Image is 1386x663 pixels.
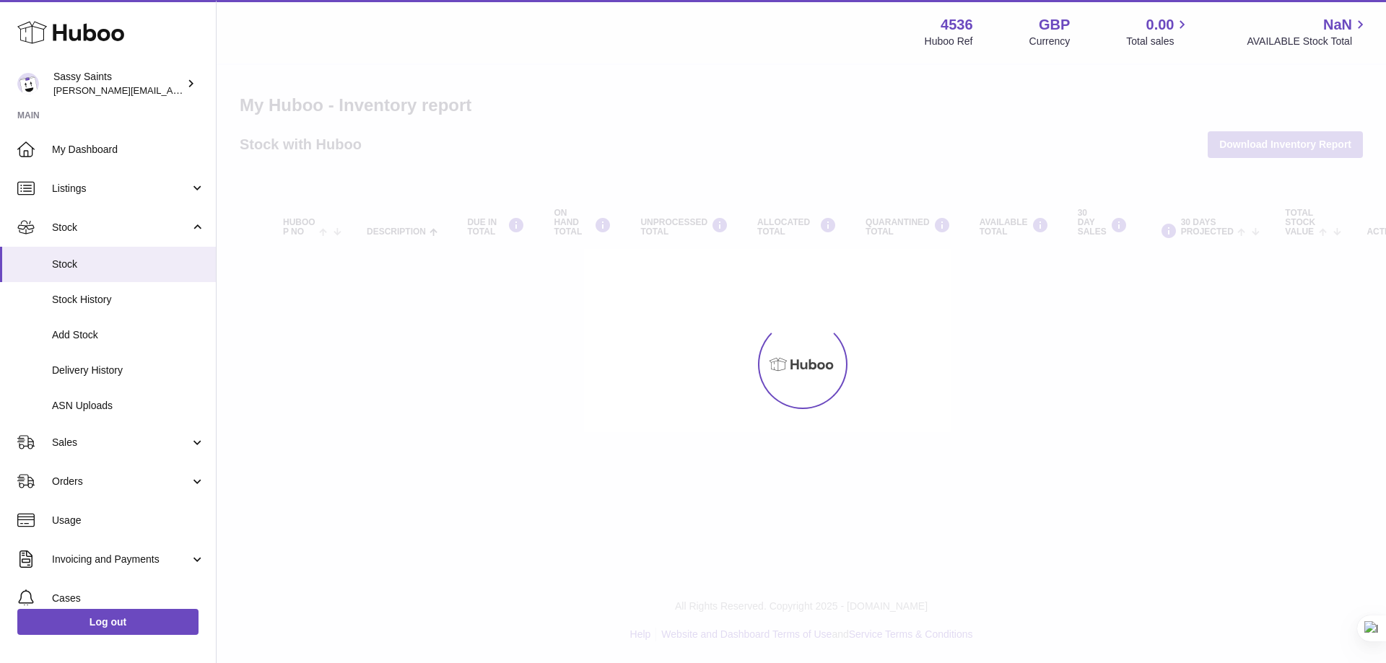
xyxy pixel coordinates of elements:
[52,328,205,342] span: Add Stock
[925,35,973,48] div: Huboo Ref
[1146,15,1174,35] span: 0.00
[17,609,199,635] a: Log out
[1029,35,1071,48] div: Currency
[52,553,190,566] span: Invoicing and Payments
[52,399,205,413] span: ASN Uploads
[52,293,205,307] span: Stock History
[53,70,183,97] div: Sassy Saints
[52,592,205,605] span: Cases
[17,73,39,95] img: ramey@sassysaints.com
[52,364,205,377] span: Delivery History
[1126,35,1190,48] span: Total sales
[52,258,205,271] span: Stock
[53,84,289,96] span: [PERSON_NAME][EMAIL_ADDRESS][DOMAIN_NAME]
[1247,15,1369,48] a: NaN AVAILABLE Stock Total
[52,182,190,196] span: Listings
[1126,15,1190,48] a: 0.00 Total sales
[52,221,190,234] span: Stock
[1323,15,1352,35] span: NaN
[1247,35,1369,48] span: AVAILABLE Stock Total
[1039,15,1070,35] strong: GBP
[52,475,190,488] span: Orders
[941,15,973,35] strong: 4536
[52,143,205,157] span: My Dashboard
[52,514,205,527] span: Usage
[52,436,190,449] span: Sales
